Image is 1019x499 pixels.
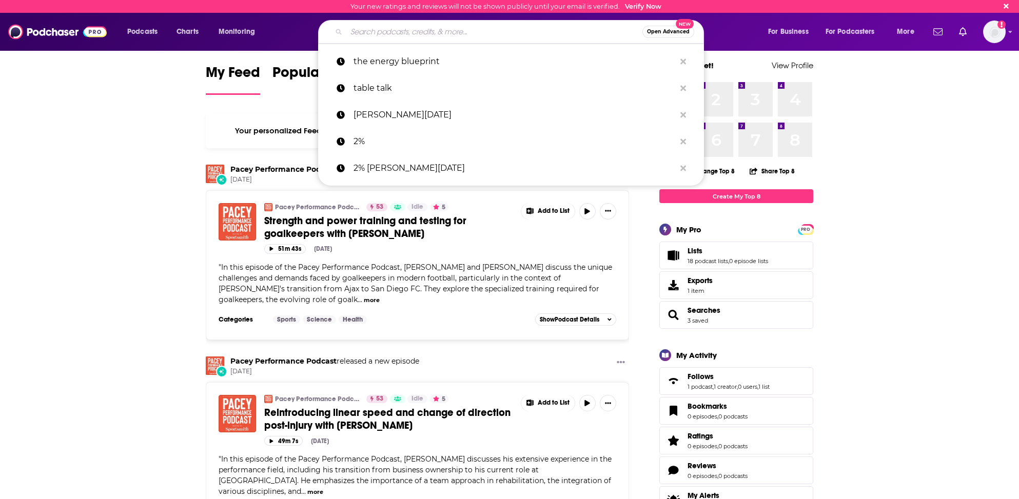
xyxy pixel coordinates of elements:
[714,383,737,390] a: 1 creator
[983,21,1006,43] img: User Profile
[772,61,813,70] a: View Profile
[177,25,199,39] span: Charts
[366,395,387,403] a: 53
[688,372,714,381] span: Follows
[613,356,629,369] button: Show More Button
[663,374,683,388] a: Follows
[219,263,612,304] span: In this episode of the Pacey Performance Podcast, [PERSON_NAME] and [PERSON_NAME] discuss the uni...
[688,276,713,285] span: Exports
[663,278,683,292] span: Exports
[264,203,272,211] img: Pacey Performance Podcast
[799,225,812,233] a: PRO
[676,19,694,29] span: New
[538,207,570,215] span: Add to List
[819,24,890,40] button: open menu
[799,226,812,233] span: PRO
[688,461,716,470] span: Reviews
[264,436,303,446] button: 49m 7s
[983,21,1006,43] button: Show profile menu
[659,189,813,203] a: Create My Top 8
[318,48,704,75] a: the energy blueprint
[718,443,748,450] a: 0 podcasts
[659,271,813,299] a: Exports
[688,246,702,255] span: Lists
[376,394,383,404] span: 53
[688,413,717,420] a: 0 episodes
[688,317,708,324] a: 3 saved
[430,203,448,211] button: 5
[366,203,387,211] a: 53
[264,214,466,240] span: Strength and power training and testing for goalkeepers with [PERSON_NAME]
[535,313,616,326] button: ShowPodcast Details
[364,296,380,305] button: more
[318,102,704,128] a: [PERSON_NAME][DATE]
[688,383,713,390] a: 1 podcast
[358,295,362,304] span: ...
[353,128,675,155] p: 2%
[346,24,642,40] input: Search podcasts, credits, & more...
[211,24,268,40] button: open menu
[642,26,694,38] button: Open AdvancedNew
[318,155,704,182] a: 2% [PERSON_NAME][DATE]
[230,356,337,366] a: Pacey Performance Podcast
[688,372,770,381] a: Follows
[264,406,511,432] span: Reintroducing linear speed and change of direction post-injury with [PERSON_NAME]
[676,350,717,360] div: My Activity
[688,431,748,441] a: Ratings
[758,383,770,390] a: 1 list
[600,203,616,219] button: Show More Button
[955,23,971,41] a: Show notifications dropdown
[659,301,813,329] span: Searches
[688,402,727,411] span: Bookmarks
[264,395,272,403] img: Pacey Performance Podcast
[219,203,256,241] a: Strength and power training and testing for goalkeepers with Yoeri Pegel
[929,23,947,41] a: Show notifications dropdown
[127,25,158,39] span: Podcasts
[717,472,718,480] span: ,
[230,175,419,184] span: [DATE]
[264,214,514,240] a: Strength and power training and testing for goalkeepers with [PERSON_NAME]
[688,461,748,470] a: Reviews
[659,427,813,454] span: Ratings
[350,3,661,10] div: Your new ratings and reviews will not be shown publicly until your email is verified.
[206,356,224,375] img: Pacey Performance Podcast
[983,21,1006,43] span: Logged in as BretAita
[206,64,260,95] a: My Feed
[120,24,171,40] button: open menu
[659,242,813,269] span: Lists
[718,413,748,420] a: 0 podcasts
[219,263,612,304] span: "
[768,25,809,39] span: For Business
[688,306,720,315] a: Searches
[264,244,306,254] button: 51m 43s
[718,472,748,480] a: 0 podcasts
[677,165,741,177] button: Change Top 8
[659,456,813,484] span: Reviews
[688,431,713,441] span: Ratings
[540,316,599,323] span: Show Podcast Details
[688,472,717,480] a: 0 episodes
[997,21,1006,29] svg: Email not verified
[353,48,675,75] p: the energy blueprint
[301,487,306,496] span: ...
[430,395,448,403] button: 5
[318,75,704,102] a: table talk
[663,433,683,448] a: Ratings
[275,395,360,403] a: Pacey Performance Podcast
[230,356,419,366] h3: released a new episode
[219,315,265,324] h3: Categories
[717,413,718,420] span: ,
[688,246,768,255] a: Lists
[230,165,337,174] a: Pacey Performance Podcast
[8,22,107,42] img: Podchaser - Follow, Share and Rate Podcasts
[206,165,224,183] a: Pacey Performance Podcast
[273,315,300,324] a: Sports
[737,383,738,390] span: ,
[219,395,256,432] img: Reintroducing linear speed and change of direction post-injury with Loren Landow
[206,113,629,148] div: Your personalized Feed is curated based on the Podcasts, Creators, Users, and Lists that you Follow.
[216,174,227,185] div: New Episode
[757,383,758,390] span: ,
